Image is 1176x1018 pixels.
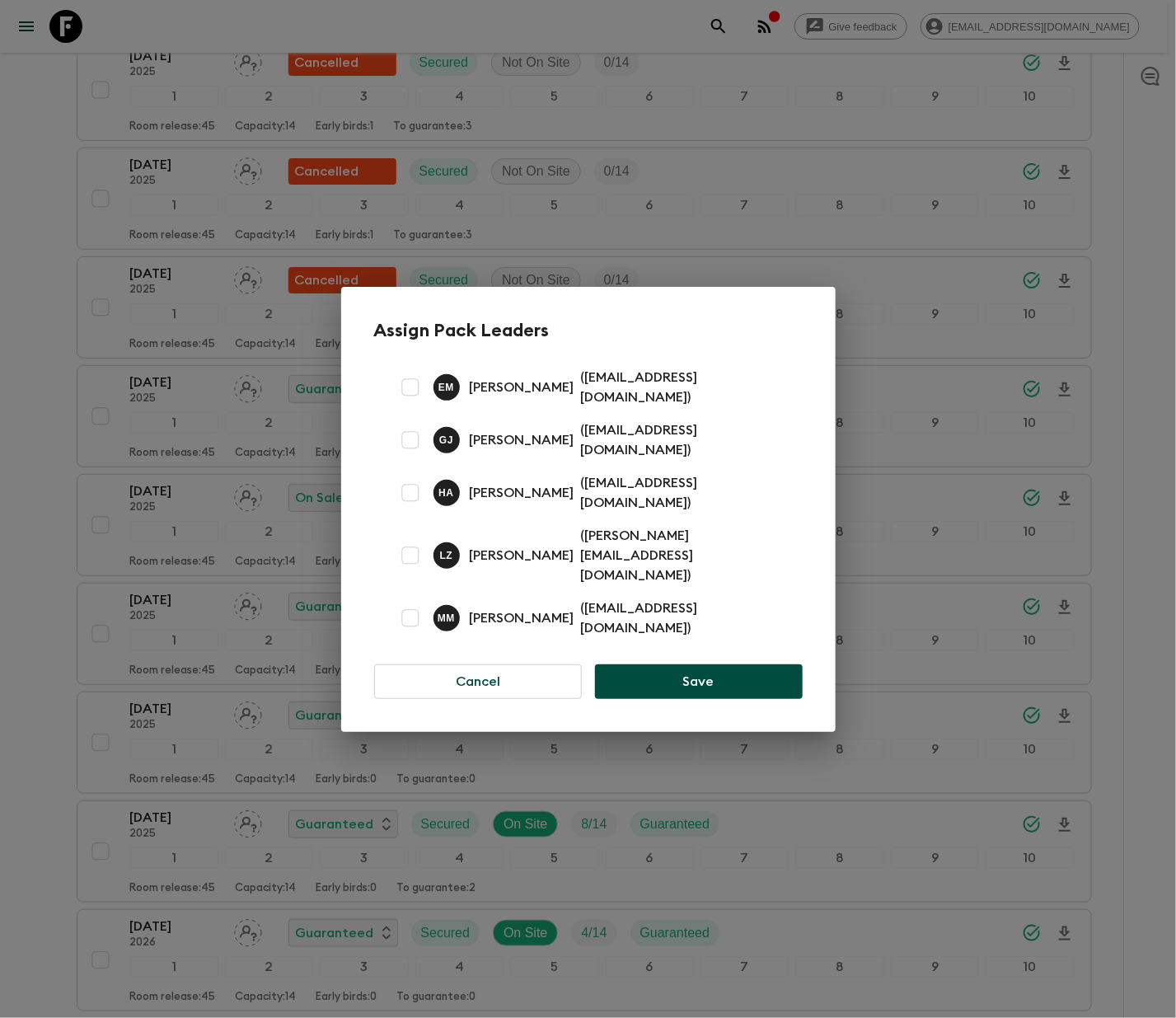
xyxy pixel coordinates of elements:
p: ( [EMAIL_ADDRESS][DOMAIN_NAME] ) [581,420,783,460]
p: L Z [440,549,453,562]
p: ( [EMAIL_ADDRESS][DOMAIN_NAME] ) [581,598,783,638]
p: G J [439,434,453,447]
p: ( [EMAIL_ADDRESS][DOMAIN_NAME] ) [581,473,783,513]
p: [PERSON_NAME] [470,430,574,450]
p: [PERSON_NAME] [470,546,574,565]
p: ( [EMAIL_ADDRESS][DOMAIN_NAME] ) [581,368,783,407]
h2: Assign Pack Leaders [374,320,803,341]
p: [PERSON_NAME] [470,608,574,628]
p: M M [438,612,455,625]
p: [PERSON_NAME] [470,378,574,397]
p: ( [PERSON_NAME][EMAIL_ADDRESS][DOMAIN_NAME] ) [581,526,783,585]
button: Cancel [374,664,583,699]
p: H A [438,486,454,500]
p: [PERSON_NAME] [470,483,574,503]
button: Save [595,664,802,699]
p: E M [438,381,454,394]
